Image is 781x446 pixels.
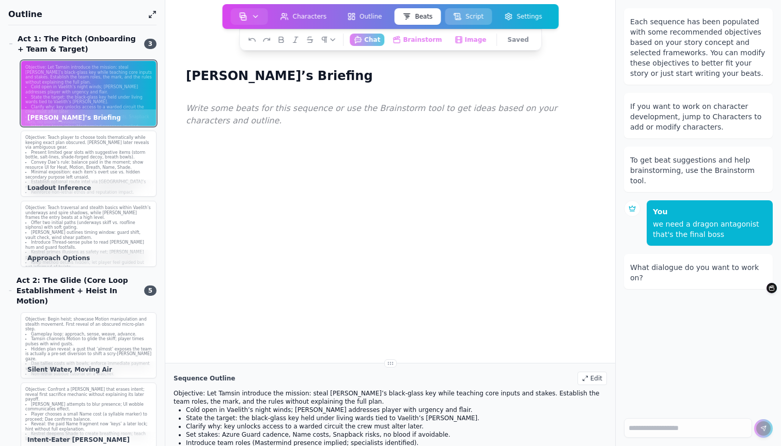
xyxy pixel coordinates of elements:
a: Beats [392,6,443,27]
button: Image [450,34,491,46]
li: Hidden plan reveal: a gust that ‘almost’ exposes the team is actually a pre-set diversion to shif... [25,347,152,362]
a: Outline [337,6,392,27]
li: Offer two initial paths (underways skiff vs. roofline siphons) with soft gating. [25,220,152,230]
li: Minimal exposition: each item’s overt use vs. hidden secondary purpose left unsaid. [25,170,152,180]
li: Set stakes: Azure Guard cadence, Name costs, Snapback risks, no blood if avoidable. [186,431,607,439]
button: Brainstorm [767,283,777,293]
div: Act 1: The Pitch (Onboarding + Team & Target) [8,34,138,54]
li: Reveal: the paid Name fragment now ‘keys’ a later lock; hint without full explanation. [25,422,152,432]
p: Objective: Let Tamsin introduce the mission: steal [PERSON_NAME]’s black-glass key while teaching... [25,65,152,85]
div: To get beat suggestions and help brainstorming, use the Brainstorm tool. [630,155,767,186]
li: Gameplay loop: approach, sense, weave, advance. [25,332,152,337]
button: Brainstorm [388,34,446,46]
span: 5 [144,285,157,296]
li: State the target: the black-glass key held under living wards tied to Vaelith’s [PERSON_NAME]. [186,414,607,422]
li: Convey Dae’s rule: balance paid in the moment; show resource UI for Heat, Motion, Breath, Name, S... [25,160,152,170]
p: You [653,206,767,217]
p: Objective: Let Tamsin introduce the mission: steal [PERSON_NAME]’s black-glass key while teaching... [174,389,607,406]
p: Objective: Confront a [PERSON_NAME] that erases intent; reveal first sacrifice mechanic without e... [25,387,152,402]
div: Approach Options [21,250,156,266]
button: Script [445,8,492,25]
button: Outline [339,8,390,25]
button: Characters [272,8,335,25]
li: Player chooses a small Name cost (a syllable marker) to proceed; Dae confirms balance. [25,412,152,422]
span: 3 [144,39,157,49]
div: [PERSON_NAME]’s Briefing [21,109,156,126]
div: Loadout Inference [21,180,156,196]
h2: Sequence Outline [174,374,235,383]
button: Beats [394,8,441,25]
button: Saved [504,34,533,46]
li: Cold open in Vaelith’s night winds; [PERSON_NAME] addresses player with urgency and flair. [186,406,607,414]
li: Clarify why: key unlocks access to a warded circuit the crew must alter later. [186,422,607,431]
a: Settings [494,6,552,27]
div: Act 2: The Glide (Core Loop Establishment + Heist In Motion) [8,275,138,306]
p: Objective: Teach traversal and stealth basics within Vaelith’s underways and spire shadows, while... [25,205,152,220]
li: Present limited gear slots with suggestive items (storm bottle, salt-lines, shade-forged decoy, b... [25,150,152,160]
div: we need a dragon antagonist that's the final boss [653,219,767,240]
li: [PERSON_NAME] outlines timing window: guard shift, vault check, wind shear pattern. [25,230,152,240]
div: Edit [577,372,607,385]
li: Introduce Thread-sense pulse to read [PERSON_NAME] hum and guard footfalls. [25,240,152,250]
li: Cold open in Vaelith’s night winds; [PERSON_NAME] addresses player with urgency and flair. [25,85,152,94]
h1: [PERSON_NAME]’s Briefing [182,66,377,86]
div: Each sequence has been populated with some recommended objectives based on your story concept and... [630,17,767,78]
a: Characters [270,6,337,27]
li: Tamsin channels Motion to glide the skiff; player times pulses with wind gusts. [25,337,152,346]
div: Silent Water, Moving Air [21,361,156,378]
li: State the target: the black-glass key held under living wards tied to Vaelith’s [PERSON_NAME]. [25,95,152,105]
p: Objective: Begin heist; showcase Motion manipulation and stealth movement. First reveal of an obs... [25,317,152,332]
a: Script [443,6,494,27]
h1: Outline [8,8,144,21]
div: If you want to work on character development, jump to Characters to add or modify characters. [630,101,767,132]
div: What dialogue do you want to work on? [630,262,767,283]
img: storyboard [239,12,247,21]
button: Chat [350,34,384,46]
li: Clarify why: key unlocks access to a warded circuit the crew must alter later. [25,105,152,115]
button: Settings [496,8,550,25]
li: [PERSON_NAME] attempts to blur presence; UI wobble communicates effect. [25,402,152,412]
p: Objective: Teach player to choose tools thematically while keeping exact plan obscured. [PERSON_N... [25,135,152,150]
